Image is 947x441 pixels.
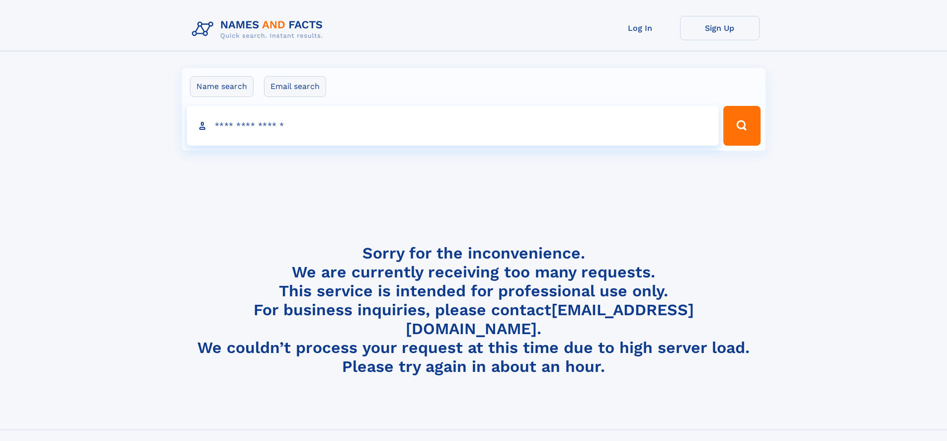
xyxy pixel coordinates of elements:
[264,76,326,97] label: Email search
[406,300,694,338] a: [EMAIL_ADDRESS][DOMAIN_NAME]
[190,76,254,97] label: Name search
[680,16,760,40] a: Sign Up
[601,16,680,40] a: Log In
[723,106,760,146] button: Search Button
[188,244,760,376] h4: Sorry for the inconvenience. We are currently receiving too many requests. This service is intend...
[188,16,331,43] img: Logo Names and Facts
[187,106,719,146] input: search input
